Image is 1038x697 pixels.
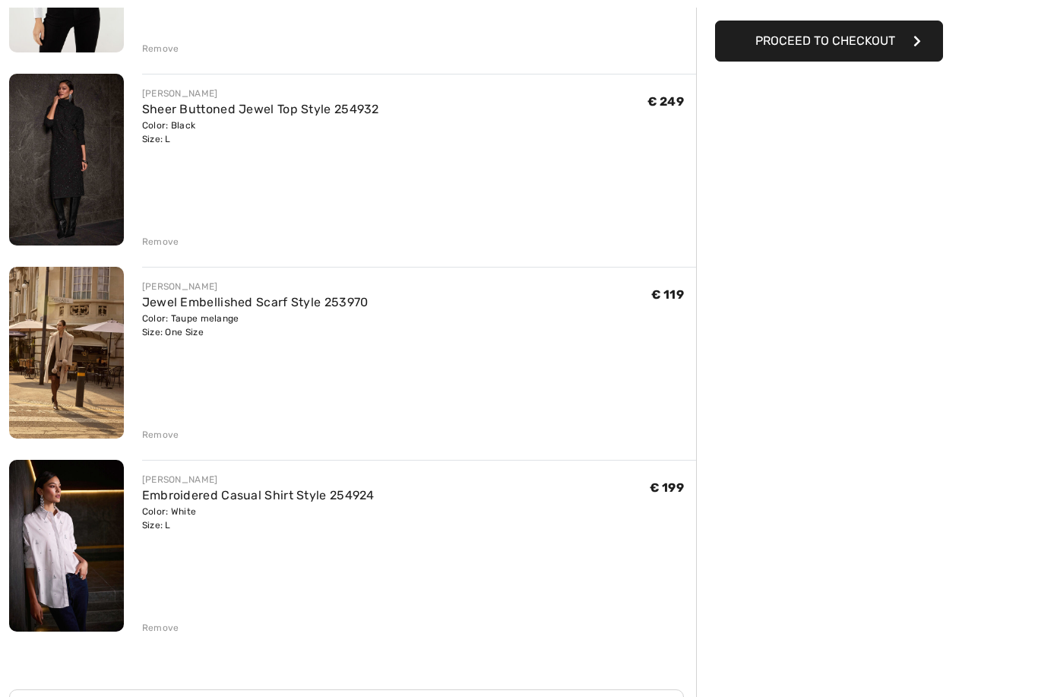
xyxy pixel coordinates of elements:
div: Remove [142,428,179,442]
div: Color: Taupe melange Size: One Size [142,312,369,339]
div: Remove [142,621,179,635]
a: Sheer Buttoned Jewel Top Style 254932 [142,102,379,116]
div: [PERSON_NAME] [142,280,369,293]
span: € 199 [650,480,685,495]
button: Proceed to Checkout [715,21,943,62]
div: Color: White Size: L [142,505,375,532]
div: [PERSON_NAME] [142,87,379,100]
img: Jewel Embellished Scarf Style 253970 [9,267,124,439]
div: [PERSON_NAME] [142,473,375,486]
a: Jewel Embellished Scarf Style 253970 [142,295,369,309]
span: Proceed to Checkout [755,33,895,48]
img: Sheer Buttoned Jewel Top Style 254932 [9,74,124,246]
img: Embroidered Casual Shirt Style 254924 [9,460,124,632]
span: € 119 [651,287,685,302]
a: Embroidered Casual Shirt Style 254924 [142,488,375,502]
div: Color: Black Size: L [142,119,379,146]
div: Remove [142,42,179,55]
div: Remove [142,235,179,249]
span: € 249 [647,94,685,109]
